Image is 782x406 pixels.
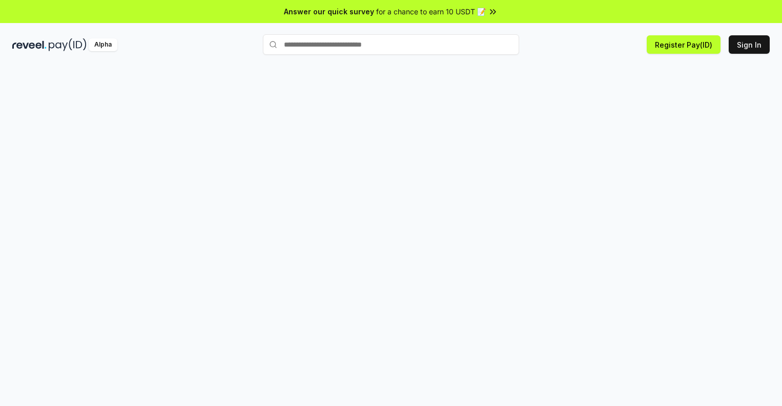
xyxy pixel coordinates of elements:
[89,38,117,51] div: Alpha
[647,35,721,54] button: Register Pay(ID)
[49,38,87,51] img: pay_id
[376,6,486,17] span: for a chance to earn 10 USDT 📝
[729,35,770,54] button: Sign In
[284,6,374,17] span: Answer our quick survey
[12,38,47,51] img: reveel_dark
